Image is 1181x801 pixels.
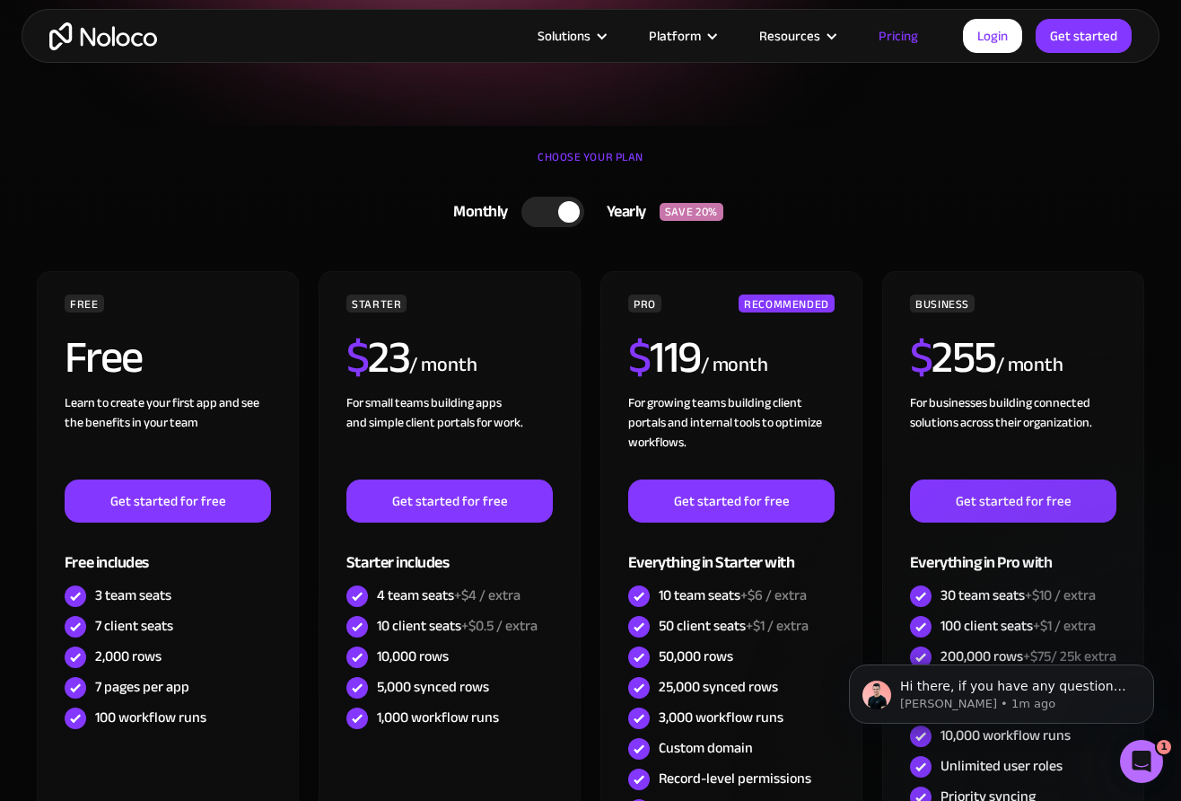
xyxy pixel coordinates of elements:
[65,295,104,312] div: FREE
[377,677,489,697] div: 5,000 synced rows
[649,24,701,48] div: Platform
[659,769,811,788] div: Record-level permissions
[628,523,835,581] div: Everything in Starter with
[856,24,940,48] a: Pricing
[910,315,932,400] span: $
[628,315,651,400] span: $
[659,738,753,758] div: Custom domain
[95,585,171,605] div: 3 team seats
[346,523,553,581] div: Starter includes
[701,351,768,380] div: / month
[910,523,1116,581] div: Everything in Pro with
[739,295,835,312] div: RECOMMENDED
[65,393,271,480] div: Learn to create your first app and see the benefits in your team ‍
[377,708,499,727] div: 1,000 workflow runs
[940,585,1096,605] div: 30 team seats
[659,585,807,605] div: 10 team seats
[34,144,1147,189] div: CHOOSE YOUR PLAN
[910,295,975,312] div: BUSINESS
[940,616,1096,636] div: 100 client seats
[660,203,723,221] div: SAVE 20%
[65,523,271,581] div: Free includes
[377,647,449,666] div: 10,000 rows
[628,480,835,523] a: Get started for free
[346,335,410,380] h2: 23
[1036,19,1132,53] a: Get started
[910,393,1116,480] div: For businesses building connected solutions across their organization. ‍
[628,335,701,380] h2: 119
[628,295,661,312] div: PRO
[1033,612,1096,639] span: +$1 / extra
[346,480,553,523] a: Get started for free
[740,582,807,609] span: +$6 / extra
[49,22,157,50] a: home
[940,756,1063,776] div: Unlimited user roles
[377,616,538,636] div: 10 client seats
[65,335,143,380] h2: Free
[377,585,521,605] div: 4 team seats
[1120,740,1163,783] iframe: Intercom live chat
[95,677,189,697] div: 7 pages per app
[626,24,737,48] div: Platform
[95,708,206,727] div: 100 workflow runs
[409,351,477,380] div: / month
[346,393,553,480] div: For small teams building apps and simple client portals for work. ‍
[461,612,538,639] span: +$0.5 / extra
[346,295,407,312] div: STARTER
[538,24,590,48] div: Solutions
[628,393,835,480] div: For growing teams building client portals and internal tools to optimize workflows.
[515,24,626,48] div: Solutions
[759,24,820,48] div: Resources
[454,582,521,609] span: +$4 / extra
[95,616,173,636] div: 7 client seats
[822,627,1181,753] iframe: Intercom notifications message
[431,198,521,225] div: Monthly
[910,335,996,380] h2: 255
[659,647,733,666] div: 50,000 rows
[963,19,1022,53] a: Login
[659,708,783,727] div: 3,000 workflow runs
[1025,582,1096,609] span: +$10 / extra
[1157,740,1171,754] span: 1
[746,612,809,639] span: +$1 / extra
[584,198,660,225] div: Yearly
[346,315,369,400] span: $
[659,616,809,636] div: 50 client seats
[996,351,1063,380] div: / month
[659,677,778,697] div: 25,000 synced rows
[910,480,1116,523] a: Get started for free
[95,647,162,666] div: 2,000 rows
[65,480,271,523] a: Get started for free
[737,24,856,48] div: Resources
